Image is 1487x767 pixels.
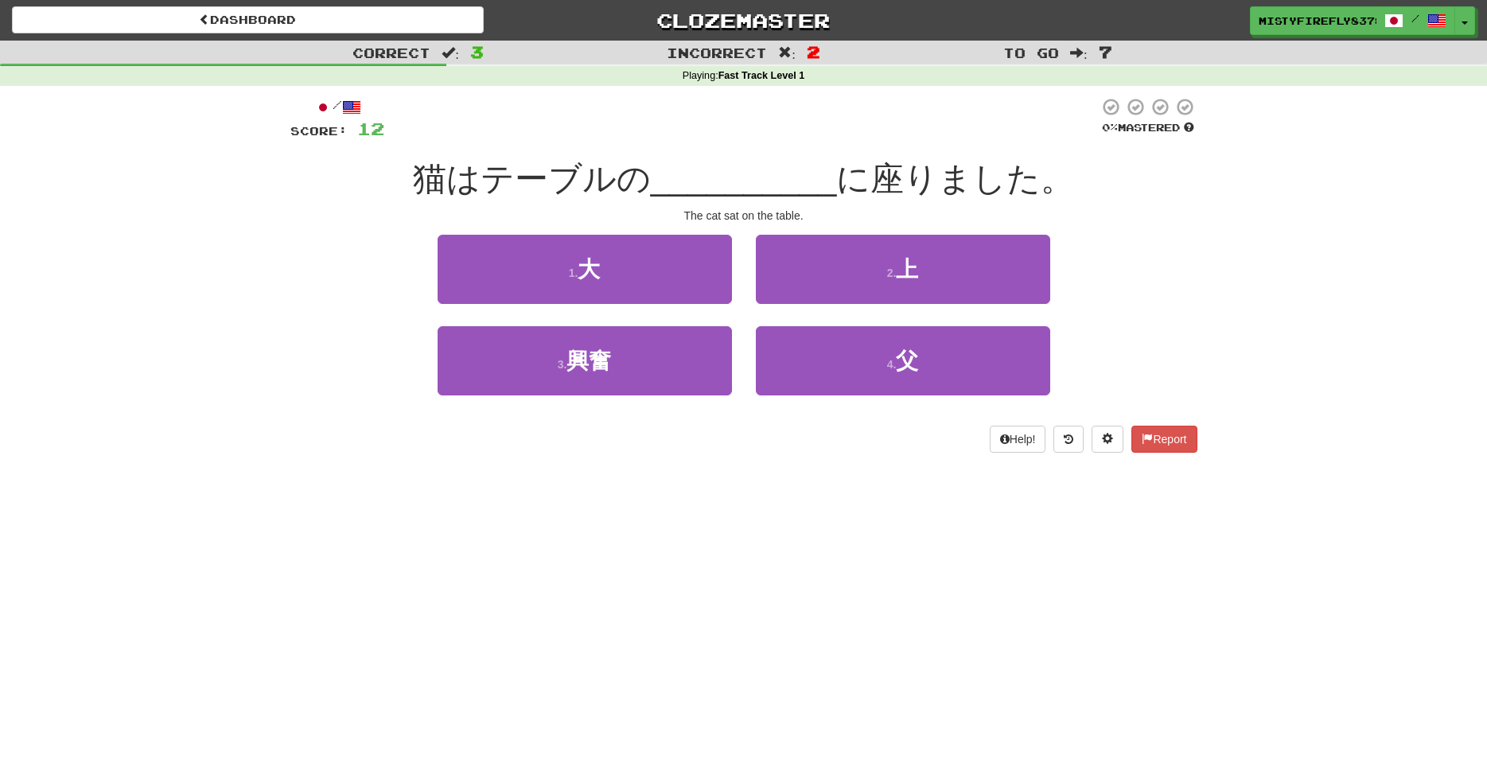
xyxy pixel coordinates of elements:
[438,326,732,395] button: 3.興奮
[836,160,1074,197] span: に座りました。
[569,267,578,279] small: 1 .
[357,119,384,138] span: 12
[12,6,484,33] a: Dashboard
[1411,13,1419,24] span: /
[1131,426,1197,453] button: Report
[1102,121,1118,134] span: 0 %
[1003,45,1059,60] span: To go
[990,426,1046,453] button: Help!
[887,267,897,279] small: 2 .
[1099,42,1112,61] span: 7
[566,348,611,373] span: 興奮
[896,257,918,282] span: 上
[887,358,897,371] small: 4 .
[667,45,767,60] span: Incorrect
[718,70,805,81] strong: Fast Track Level 1
[438,235,732,304] button: 1.大
[352,45,430,60] span: Correct
[558,358,567,371] small: 3 .
[756,235,1050,304] button: 2.上
[1053,426,1084,453] button: Round history (alt+y)
[1250,6,1455,35] a: MistyFirefly8378 /
[1099,121,1197,135] div: Mastered
[651,160,837,197] span: __________
[807,42,820,61] span: 2
[442,46,459,60] span: :
[778,46,796,60] span: :
[290,97,384,117] div: /
[508,6,979,34] a: Clozemaster
[896,348,918,373] span: 父
[470,42,484,61] span: 3
[413,160,651,197] span: 猫はテーブルの
[578,257,600,282] span: 大
[1259,14,1376,28] span: MistyFirefly8378
[290,124,348,138] span: Score:
[1070,46,1088,60] span: :
[290,208,1197,224] div: The cat sat on the table.
[756,326,1050,395] button: 4.父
